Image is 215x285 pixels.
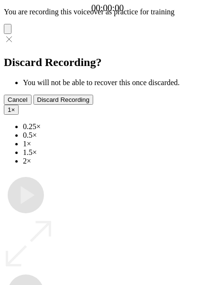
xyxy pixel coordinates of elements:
p: You are recording this voiceover as practice for training [4,8,211,16]
h2: Discard Recording? [4,56,211,69]
li: 1× [23,140,211,148]
button: Discard Recording [33,95,94,105]
li: 1.5× [23,148,211,157]
button: 1× [4,105,19,115]
span: 1 [8,106,11,113]
button: Cancel [4,95,32,105]
li: 2× [23,157,211,165]
a: 00:00:00 [91,3,124,13]
li: 0.5× [23,131,211,140]
li: You will not be able to recover this once discarded. [23,78,211,87]
li: 0.25× [23,122,211,131]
